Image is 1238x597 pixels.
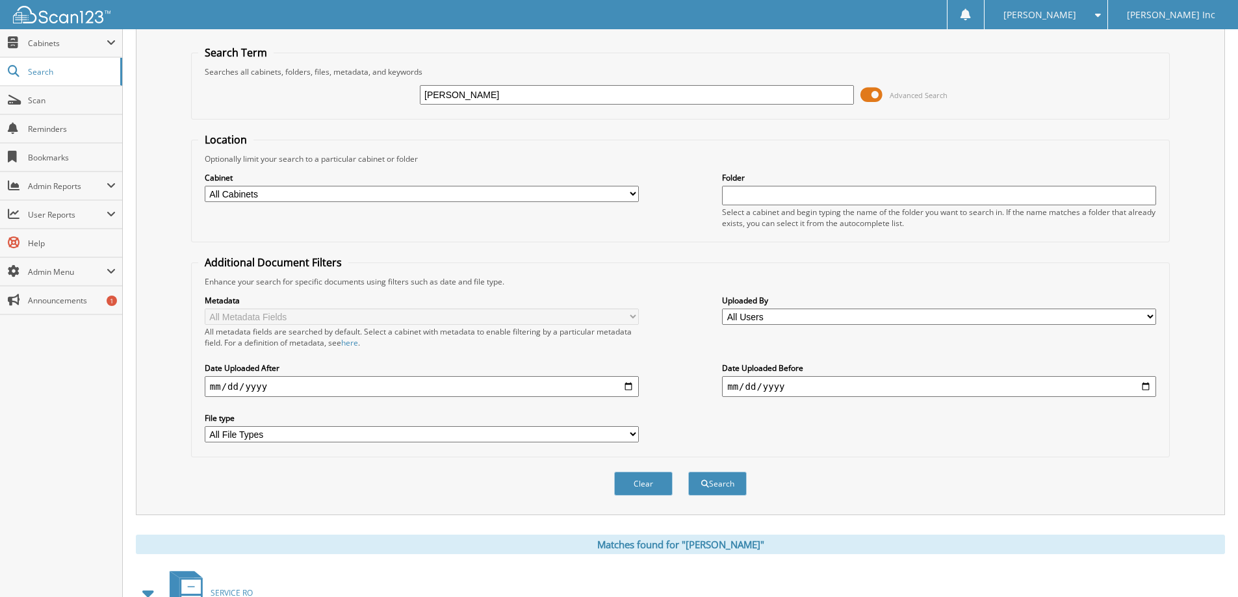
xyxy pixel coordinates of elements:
label: Cabinet [205,172,639,183]
legend: Search Term [198,45,274,60]
input: end [722,376,1156,397]
img: scan123-logo-white.svg [13,6,110,23]
div: 1 [107,296,117,306]
span: Advanced Search [890,90,948,100]
label: Uploaded By [722,295,1156,306]
div: Enhance your search for specific documents using filters such as date and file type. [198,276,1163,287]
label: Metadata [205,295,639,306]
span: Help [28,238,116,249]
label: Folder [722,172,1156,183]
label: File type [205,413,639,424]
div: Searches all cabinets, folders, files, metadata, and keywords [198,66,1163,77]
span: Search [28,66,114,77]
button: Clear [614,472,673,496]
span: Announcements [28,295,116,306]
legend: Additional Document Filters [198,255,348,270]
span: [PERSON_NAME] Inc [1127,11,1215,19]
label: Date Uploaded Before [722,362,1156,374]
span: Admin Reports [28,181,107,192]
div: Optionally limit your search to a particular cabinet or folder [198,153,1163,164]
label: Date Uploaded After [205,362,639,374]
a: here [341,337,358,348]
span: [PERSON_NAME] [1003,11,1076,19]
span: Bookmarks [28,152,116,163]
legend: Location [198,133,253,147]
span: Cabinets [28,38,107,49]
span: Scan [28,95,116,106]
div: Select a cabinet and begin typing the name of the folder you want to search in. If the name match... [722,207,1156,229]
div: All metadata fields are searched by default. Select a cabinet with metadata to enable filtering b... [205,326,639,348]
span: Admin Menu [28,266,107,277]
div: Matches found for "[PERSON_NAME]" [136,535,1225,554]
span: Reminders [28,123,116,134]
span: User Reports [28,209,107,220]
button: Search [688,472,747,496]
input: start [205,376,639,397]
